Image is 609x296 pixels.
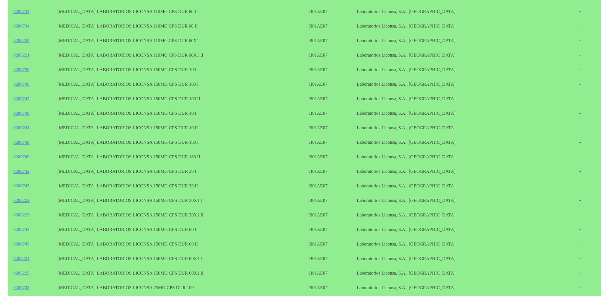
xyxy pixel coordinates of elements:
td: - [574,208,602,222]
td: B01AE07 [303,33,351,48]
td: [MEDICAL_DATA] LABORATORIOS LICONSA 150MG CPS DUR 100 [52,62,303,77]
td: Laboratorios Liconsa, S.A., [GEOGRAPHIC_DATA] [351,91,574,106]
a: 0285224 [13,256,29,261]
td: B01AE07 [303,4,351,19]
td: [MEDICAL_DATA] LABORATORIOS LICONSA 150MG CPS DUR 60X1 I [52,251,303,266]
td: Laboratorios Liconsa, S.A., [GEOGRAPHIC_DATA] [351,33,574,48]
a: 0280750 [13,67,29,72]
td: Laboratorios Liconsa, S.A., [GEOGRAPHIC_DATA] [351,222,574,237]
td: [MEDICAL_DATA] LABORATORIOS LICONSA 150MG CPS DUR 180 II [52,150,303,164]
td: - [574,150,602,164]
td: - [574,120,602,135]
td: - [574,164,602,179]
td: B01AE07 [303,62,351,77]
td: B01AE07 [303,77,351,91]
a: 0280741 [13,125,29,130]
td: B01AE07 [303,208,351,222]
a: 0280745 [13,241,29,247]
td: B01AE07 [303,266,351,280]
td: - [574,237,602,251]
td: B01AE07 [303,19,351,33]
td: [MEDICAL_DATA] LABORATORIOS LICONSA 150MG CPS DUR 10 II [52,120,303,135]
td: B01AE07 [303,280,351,295]
td: B01AE07 [303,179,351,193]
td: Laboratorios Liconsa, S.A., [GEOGRAPHIC_DATA] [351,164,574,179]
td: - [574,193,602,208]
a: 0280728 [13,285,29,290]
a: 0280743 [13,183,29,189]
td: Laboratorios Liconsa, S.A., [GEOGRAPHIC_DATA] [351,106,574,120]
a: 0280742 [13,169,29,174]
td: [MEDICAL_DATA] LABORATORIOS LICONSA 150MG CPS DUR 180 I [52,135,303,150]
td: [MEDICAL_DATA] LABORATORIOS LICONSA 150MG CPS DUR 60 I [52,222,303,237]
a: 0280740 [13,111,29,116]
td: Laboratorios Liconsa, S.A., [GEOGRAPHIC_DATA] [351,19,574,33]
td: [MEDICAL_DATA] LABORATORIOS LICONSA 110MG CPS DUR 60 II [52,19,303,33]
a: 0285220 [13,38,29,43]
td: Laboratorios Liconsa, S.A., [GEOGRAPHIC_DATA] [351,193,574,208]
td: [MEDICAL_DATA] LABORATORIOS LICONSA 110MG CPS DUR 60X1 II [52,48,303,62]
td: B01AE07 [303,120,351,135]
a: 0280734 [13,23,29,29]
td: [MEDICAL_DATA] LABORATORIOS LICONSA 150MG CPS DUR 30X1 II [52,208,303,222]
td: Laboratorios Liconsa, S.A., [GEOGRAPHIC_DATA] [351,179,574,193]
a: 0285225 [13,270,29,276]
td: - [574,91,602,106]
td: - [574,251,602,266]
td: B01AE07 [303,48,351,62]
td: Laboratorios Liconsa, S.A., [GEOGRAPHIC_DATA] [351,4,574,19]
td: - [574,77,602,91]
td: [MEDICAL_DATA] LABORATORIOS LICONSA 150MG CPS DUR 60 II [52,237,303,251]
td: B01AE07 [303,164,351,179]
a: 0280748 [13,140,29,145]
td: B01AE07 [303,106,351,120]
a: 0280744 [13,227,29,232]
td: [MEDICAL_DATA] LABORATORIOS LICONSA 150MG CPS DUR 30 I [52,164,303,179]
td: Laboratorios Liconsa, S.A., [GEOGRAPHIC_DATA] [351,251,574,266]
td: Laboratorios Liconsa, S.A., [GEOGRAPHIC_DATA] [351,150,574,164]
td: [MEDICAL_DATA] LABORATORIOS LICONSA 150MG CPS DUR 60X1 II [52,266,303,280]
td: B01AE07 [303,193,351,208]
td: - [574,4,602,19]
td: [MEDICAL_DATA] LABORATORIOS LICONSA 150MG CPS DUR 100 I [52,77,303,91]
td: B01AE07 [303,91,351,106]
td: [MEDICAL_DATA] LABORATORIOS LICONSA 75MG CPS DUR 100 [52,280,303,295]
a: 0285221 [13,52,29,58]
td: - [574,266,602,280]
td: Laboratorios Liconsa, S.A., [GEOGRAPHIC_DATA] [351,62,574,77]
a: 0280747 [13,96,29,101]
td: Laboratorios Liconsa, S.A., [GEOGRAPHIC_DATA] [351,48,574,62]
td: Laboratorios Liconsa, S.A., [GEOGRAPHIC_DATA] [351,280,574,295]
td: - [574,33,602,48]
td: - [574,179,602,193]
td: - [574,48,602,62]
td: - [574,135,602,150]
a: 0280746 [13,81,29,87]
td: - [574,222,602,237]
td: B01AE07 [303,222,351,237]
td: [MEDICAL_DATA] LABORATORIOS LICONSA 150MG CPS DUR 10 I [52,106,303,120]
td: Laboratorios Liconsa, S.A., [GEOGRAPHIC_DATA] [351,237,574,251]
td: - [574,19,602,33]
td: B01AE07 [303,150,351,164]
td: Laboratorios Liconsa, S.A., [GEOGRAPHIC_DATA] [351,135,574,150]
td: [MEDICAL_DATA] LABORATORIOS LICONSA 110MG CPS DUR 60 I [52,4,303,19]
td: Laboratorios Liconsa, S.A., [GEOGRAPHIC_DATA] [351,266,574,280]
td: [MEDICAL_DATA] LABORATORIOS LICONSA 150MG CPS DUR 30X1 I [52,193,303,208]
td: B01AE07 [303,237,351,251]
td: [MEDICAL_DATA] LABORATORIOS LICONSA 150MG CPS DUR 30 II [52,179,303,193]
td: Laboratorios Liconsa, S.A., [GEOGRAPHIC_DATA] [351,208,574,222]
a: 0285223 [13,212,29,218]
td: Laboratorios Liconsa, S.A., [GEOGRAPHIC_DATA] [351,77,574,91]
a: 0280733 [13,9,29,14]
a: 0280749 [13,154,29,159]
td: [MEDICAL_DATA] LABORATORIOS LICONSA 150MG CPS DUR 100 II [52,91,303,106]
a: 0285222 [13,198,29,203]
td: - [574,106,602,120]
td: - [574,62,602,77]
td: [MEDICAL_DATA] LABORATORIOS LICONSA 110MG CPS DUR 60X1 I [52,33,303,48]
td: Laboratorios Liconsa, S.A., [GEOGRAPHIC_DATA] [351,120,574,135]
td: B01AE07 [303,251,351,266]
td: - [574,280,602,295]
td: B01AE07 [303,135,351,150]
